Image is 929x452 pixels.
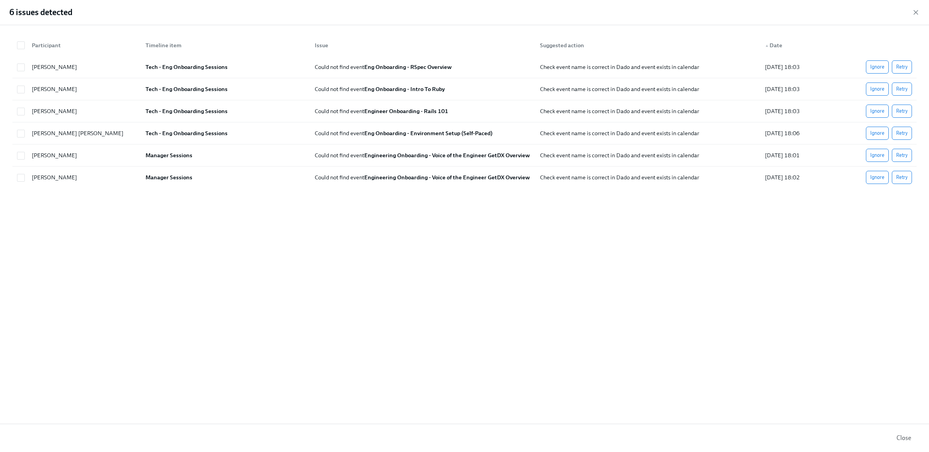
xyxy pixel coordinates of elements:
[315,86,445,93] span: Could not find event
[540,64,699,70] span: Check event name is correct in Dado and event exists in calendar
[146,130,228,137] strong: Tech - Eng Onboarding Sessions
[870,85,884,93] span: Ignore
[142,41,309,50] div: Timeline item
[29,151,139,160] div: [PERSON_NAME]
[315,108,448,115] span: Could not find event
[866,105,889,118] button: Ignore
[896,434,911,442] span: Close
[537,41,759,50] div: Suggested action
[26,38,139,53] div: Participant
[762,62,853,72] div: [DATE] 18:03
[866,127,889,140] button: Ignore
[896,107,908,115] span: Retry
[892,149,912,162] button: Retry
[312,41,533,50] div: Issue
[870,129,884,137] span: Ignore
[146,108,228,115] strong: Tech - Eng Onboarding Sessions
[315,64,452,70] span: Could not find event
[364,86,445,93] strong: Eng Onboarding - Intro To Ruby
[870,63,884,71] span: Ignore
[759,38,853,53] div: ▲Date
[896,151,908,159] span: Retry
[29,62,139,72] div: [PERSON_NAME]
[762,173,853,182] div: [DATE] 18:02
[762,41,853,50] div: Date
[896,174,908,181] span: Retry
[892,171,912,184] button: Retry
[892,105,912,118] button: Retry
[315,130,492,137] span: Could not find event
[364,64,452,70] strong: Eng Onboarding - RSpec Overview
[762,129,853,138] div: [DATE] 18:06
[364,130,492,137] strong: Eng Onboarding - Environment Setup (Self-Paced)
[315,174,530,181] span: Could not find event
[364,174,530,181] strong: Engineering Onboarding - Voice of the Engineer GetDX Overview
[146,174,192,181] strong: Manager Sessions
[866,149,889,162] button: Ignore
[146,64,228,70] strong: Tech - Eng Onboarding Sessions
[364,152,530,159] strong: Engineering Onboarding - Voice of the Engineer GetDX Overview
[896,85,908,93] span: Retry
[29,129,139,138] div: [PERSON_NAME] [PERSON_NAME]
[765,44,769,48] span: ▲
[315,152,530,159] span: Could not find event
[29,173,139,182] div: [PERSON_NAME]
[870,151,884,159] span: Ignore
[762,107,853,116] div: [DATE] 18:03
[12,167,917,188] div: [PERSON_NAME]Manager SessionsCould not find eventEngineering Onboarding - Voice of the Engineer G...
[866,60,889,74] button: Ignore
[870,174,884,181] span: Ignore
[9,7,72,18] h2: 6 issues detected
[534,38,759,53] div: Suggested action
[762,151,853,160] div: [DATE] 18:01
[896,129,908,137] span: Retry
[29,41,139,50] div: Participant
[891,430,917,446] button: Close
[540,86,699,93] span: Check event name is correct in Dado and event exists in calendar
[892,127,912,140] button: Retry
[12,144,917,167] div: [PERSON_NAME]Manager SessionsCould not find eventEngineering Onboarding - Voice of the Engineer G...
[12,100,917,122] div: [PERSON_NAME]Tech - Eng Onboarding SessionsCould not find eventEngineer Onboarding - Rails 101Che...
[364,108,448,115] strong: Engineer Onboarding - Rails 101
[139,38,309,53] div: Timeline item
[309,38,533,53] div: Issue
[892,60,912,74] button: Retry
[762,84,853,94] div: [DATE] 18:03
[29,84,139,94] div: [PERSON_NAME]
[540,130,699,137] span: Check event name is correct in Dado and event exists in calendar
[540,152,699,159] span: Check event name is correct in Dado and event exists in calendar
[540,108,699,115] span: Check event name is correct in Dado and event exists in calendar
[12,122,917,144] div: [PERSON_NAME] [PERSON_NAME]Tech - Eng Onboarding SessionsCould not find eventEng Onboarding - Env...
[866,82,889,96] button: Ignore
[12,78,917,100] div: [PERSON_NAME]Tech - Eng Onboarding SessionsCould not find eventEng Onboarding - Intro To RubyChec...
[540,174,699,181] span: Check event name is correct in Dado and event exists in calendar
[12,56,917,78] div: [PERSON_NAME]Tech - Eng Onboarding SessionsCould not find eventEng Onboarding - RSpec OverviewChe...
[866,171,889,184] button: Ignore
[870,107,884,115] span: Ignore
[146,86,228,93] strong: Tech - Eng Onboarding Sessions
[29,107,139,116] div: [PERSON_NAME]
[146,152,192,159] strong: Manager Sessions
[892,82,912,96] button: Retry
[896,63,908,71] span: Retry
